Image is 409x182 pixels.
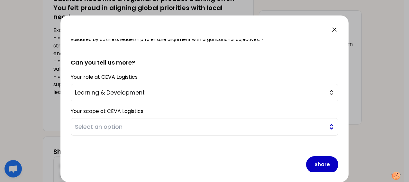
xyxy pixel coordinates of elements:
[75,88,325,97] span: Learning & Development
[71,107,143,115] label: Your scope at CEVA Logistics
[306,156,338,173] button: Share
[71,84,338,101] button: Learning & Development
[71,73,138,81] label: Your role at CEVA Logistics
[75,122,325,131] span: Select an option
[71,118,338,136] button: Select an option
[71,48,338,67] h2: Can you tell us more?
